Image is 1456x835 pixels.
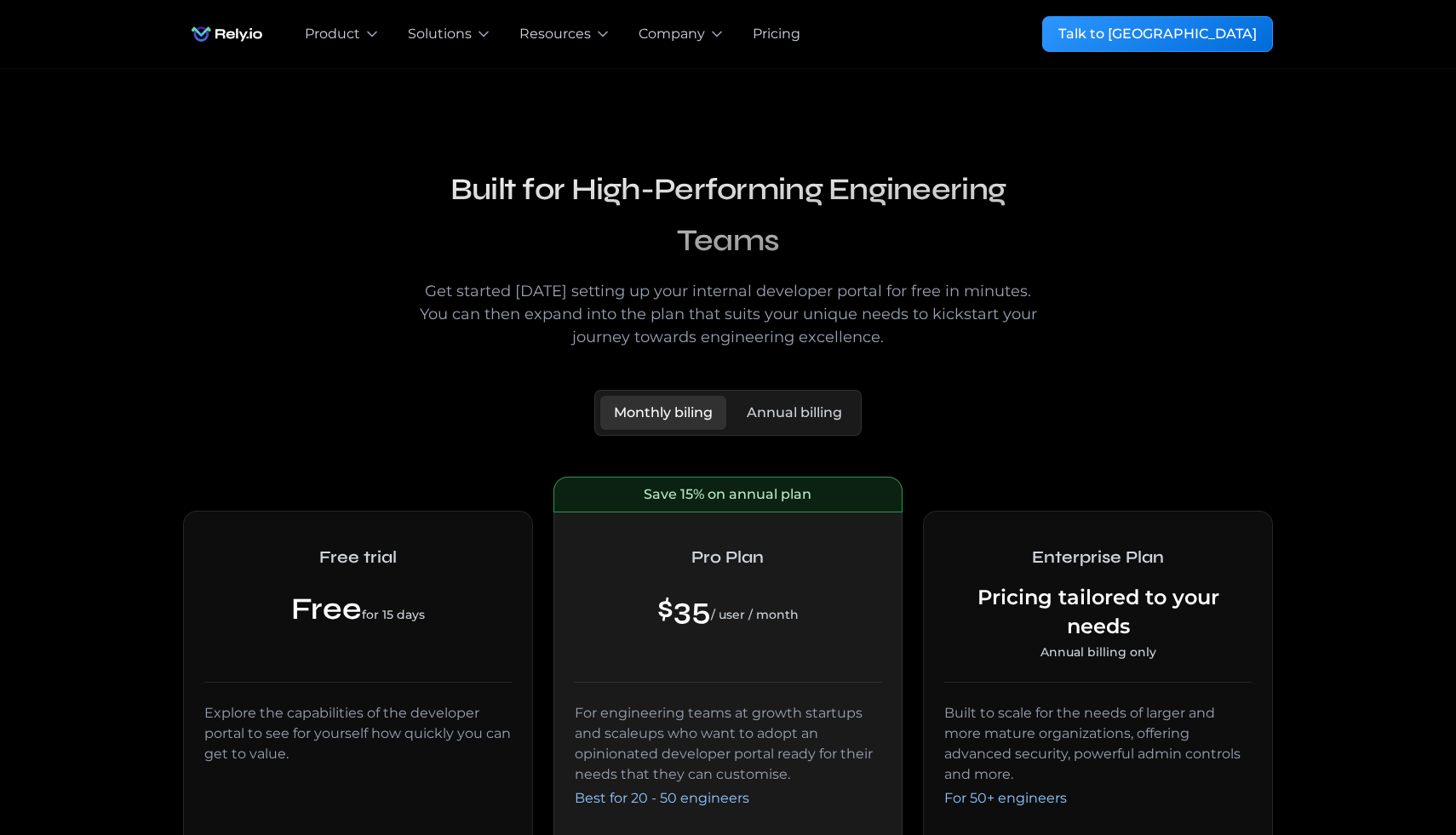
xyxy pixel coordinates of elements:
[408,24,472,44] div: Solutions
[519,24,591,44] div: Resources
[944,643,1252,661] div: Annual billing only
[305,24,360,44] div: Product
[401,280,1055,349] div: Get started [DATE] setting up your internal developer portal for free in minutes. You can then ex...
[362,607,425,622] span: for 15 days
[575,703,882,812] div: For engineering teams at growth startups and scaleups who want to adopt an opinionated developer ...
[614,403,713,423] div: Monthly biling
[204,532,512,583] h2: Free trial
[747,403,842,423] div: Annual billing
[183,17,271,51] img: Rely.io logo
[657,590,799,630] div: $35
[753,24,800,44] a: Pricing
[183,17,271,51] a: home
[1042,16,1273,52] a: Talk to [GEOGRAPHIC_DATA]
[944,790,1067,806] span: For 50+ engineers
[1058,24,1257,44] div: Talk to [GEOGRAPHIC_DATA]
[644,484,811,505] div: Save 15% on annual plan
[575,532,882,583] h2: Pro Plan
[944,583,1252,640] div: Pricing tailored to your needs
[944,703,1252,812] div: Built to scale for the needs of larger and more mature organizations, offering advanced security,...
[204,590,512,630] div: Free
[711,607,799,622] span: / user / month
[944,532,1252,583] h2: Enterprise Plan
[639,24,705,44] div: Company
[204,703,512,764] div: Explore the capabilities of the developer portal to see for yourself how quickly you can get to v...
[401,164,1055,266] h2: Built for High-Performing Engineering Teams
[575,790,749,806] span: Best for 20 - 50 engineers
